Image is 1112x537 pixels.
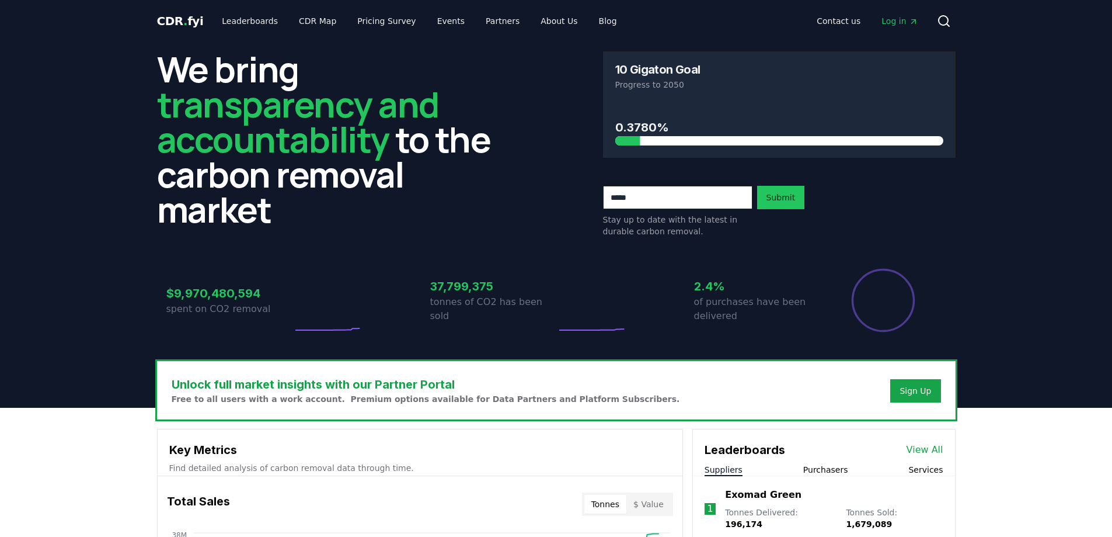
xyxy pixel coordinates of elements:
a: Pricing Survey [348,11,425,32]
p: tonnes of CO2 has been sold [430,295,556,323]
a: About Us [531,11,587,32]
button: Submit [757,186,805,209]
button: Sign Up [890,379,940,403]
h3: Leaderboards [705,441,785,459]
a: Leaderboards [212,11,287,32]
p: spent on CO2 removal [166,302,292,316]
p: Progress to 2050 [615,79,943,91]
span: 196,174 [725,519,762,529]
button: Suppliers [705,464,743,476]
span: transparency and accountability [157,80,439,163]
nav: Main [807,11,927,32]
a: CDR Map [290,11,346,32]
a: Contact us [807,11,870,32]
p: Tonnes Sold : [846,507,943,530]
h3: 37,799,375 [430,278,556,295]
div: Percentage of sales delivered [850,268,916,333]
button: Services [908,464,943,476]
p: Stay up to date with the latest in durable carbon removal. [603,214,752,237]
h3: $9,970,480,594 [166,285,292,302]
button: Tonnes [584,495,626,514]
h3: Unlock full market insights with our Partner Portal [172,376,680,393]
h3: 2.4% [694,278,820,295]
a: Sign Up [900,385,931,397]
h2: We bring to the carbon removal market [157,51,510,227]
button: Purchasers [803,464,848,476]
h3: 10 Gigaton Goal [615,64,700,75]
button: $ Value [626,495,671,514]
span: Log in [881,15,918,27]
a: Log in [872,11,927,32]
a: Blog [590,11,626,32]
span: . [183,14,187,28]
a: CDR.fyi [157,13,204,29]
span: CDR fyi [157,14,204,28]
p: Tonnes Delivered : [725,507,834,530]
h3: 0.3780% [615,119,943,136]
a: Events [428,11,474,32]
a: View All [907,443,943,457]
h3: Total Sales [167,493,230,516]
h3: Key Metrics [169,441,671,459]
p: of purchases have been delivered [694,295,820,323]
span: 1,679,089 [846,519,892,529]
p: 1 [707,502,713,516]
a: Partners [476,11,529,32]
nav: Main [212,11,626,32]
p: Free to all users with a work account. Premium options available for Data Partners and Platform S... [172,393,680,405]
a: Exomad Green [725,488,801,502]
p: Find detailed analysis of carbon removal data through time. [169,462,671,474]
